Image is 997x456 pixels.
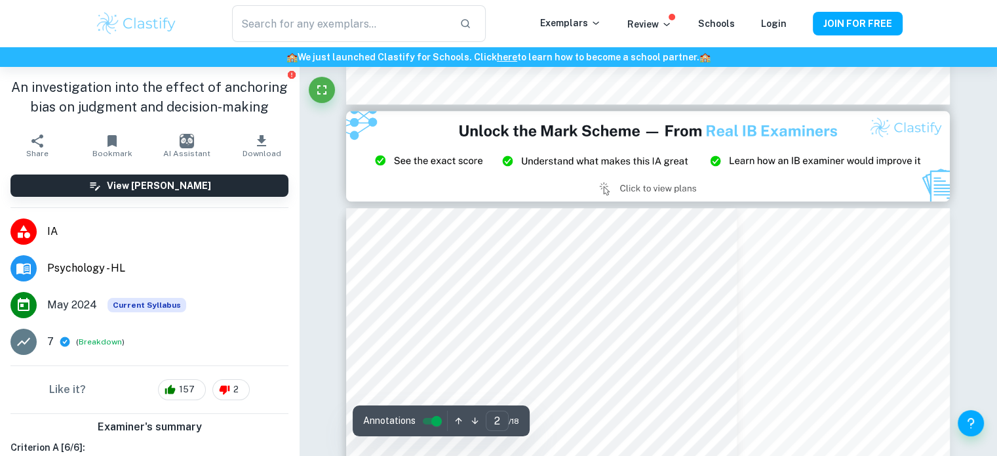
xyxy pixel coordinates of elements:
[149,127,224,164] button: AI Assistant
[497,52,517,62] a: here
[10,77,288,117] h1: An investigation into the effect of anchoring bias on judgment and decision-making
[26,149,49,158] span: Share
[10,440,288,455] h6: Criterion A [ 6 / 6 ]:
[79,336,122,348] button: Breakdown
[10,175,288,197] button: View [PERSON_NAME]
[47,334,54,350] p: 7
[286,70,296,79] button: Report issue
[95,10,178,37] img: Clastify logo
[224,127,299,164] button: Download
[75,127,149,164] button: Bookmark
[363,414,416,428] span: Annotations
[226,383,246,396] span: 2
[698,18,735,29] a: Schools
[958,410,984,436] button: Help and Feedback
[212,379,250,400] div: 2
[47,297,97,313] span: May 2024
[108,298,186,312] div: This exemplar is based on the current syllabus. Feel free to refer to it for inspiration/ideas wh...
[3,50,994,64] h6: We just launched Clastify for Schools. Click to learn how to become a school partner.
[509,415,519,427] span: / 18
[699,52,711,62] span: 🏫
[158,379,206,400] div: 157
[163,149,210,158] span: AI Assistant
[243,149,281,158] span: Download
[813,12,903,35] button: JOIN FOR FREE
[92,149,132,158] span: Bookmark
[49,382,86,398] h6: Like it?
[76,336,125,348] span: ( )
[540,16,601,30] p: Exemplars
[761,18,787,29] a: Login
[107,178,211,193] h6: View [PERSON_NAME]
[309,77,335,103] button: Fullscreen
[286,52,298,62] span: 🏫
[172,383,202,396] span: 157
[5,419,294,435] h6: Examiner's summary
[627,17,672,31] p: Review
[47,224,288,239] span: IA
[108,298,186,312] span: Current Syllabus
[180,134,194,148] img: AI Assistant
[232,5,448,42] input: Search for any exemplars...
[346,111,950,201] img: Ad
[47,260,288,276] span: Psychology - HL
